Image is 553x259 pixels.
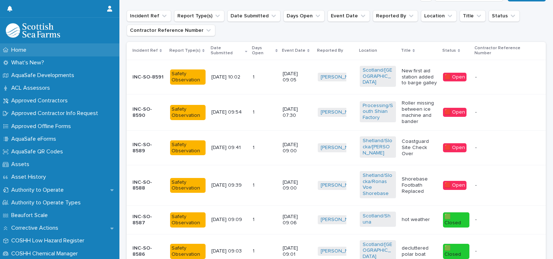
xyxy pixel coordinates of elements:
p: Authority to Operate Types [8,199,86,206]
p: INC-SO-8590 [132,106,164,119]
a: [PERSON_NAME] [321,145,360,151]
a: [PERSON_NAME] [321,248,360,254]
p: Approved Offline Forms [8,123,77,130]
p: Coastguard Site Check Over [402,139,437,157]
tr: INC-SO-8589Safety Observation[DATE] 09:4111 [DATE] 09:00[PERSON_NAME] Shetland/Slocka/[PERSON_NAM... [127,131,546,165]
p: [DATE] 09:41 [211,145,246,151]
a: Shetland/Slocka/Ronas Voe Shorebase [363,173,393,197]
p: 1 [253,247,256,254]
a: [PERSON_NAME] [321,182,360,188]
p: Beaufort Scale [8,212,54,219]
div: Safety Observation [170,178,206,193]
p: 1 [253,73,256,80]
p: - [475,74,511,80]
button: Date Submitted [227,10,280,22]
tr: INC-SO-8590Safety Observation[DATE] 09:5411 [DATE] 07:30[PERSON_NAME] Processing/South Shian Fact... [127,94,546,131]
p: 1 [253,108,256,115]
p: COSHH Low Hazard Register [8,237,90,244]
button: Report Type(s) [174,10,224,22]
div: 🟥 Open [443,108,467,117]
p: hot weather [402,217,437,223]
button: Days Open [283,10,325,22]
p: 1 [253,215,256,223]
p: Days Open [252,44,274,58]
p: [DATE] 09:39 [211,182,246,188]
p: Date Submitted [211,44,243,58]
p: Approved Contractor Info Request [8,110,104,117]
p: [DATE] 07:30 [283,106,312,119]
button: Contractor Reference Number [127,25,215,36]
div: 🟥 Open [443,73,467,82]
tr: INC-SO-8591Safety Observation[DATE] 10:0211 [DATE] 09:05[PERSON_NAME] Scotland/[GEOGRAPHIC_DATA] ... [127,60,546,94]
p: Home [8,47,32,54]
p: AquaSafe QR Codes [8,148,69,155]
div: 🟩 Closed [443,212,469,228]
div: Safety Observation [170,244,206,259]
p: [DATE] 10:02 [211,74,246,80]
p: Report Type(s) [169,47,200,55]
p: Shorebase Footbath Replaced [402,176,437,194]
p: - [475,109,511,115]
div: Safety Observation [170,212,206,228]
img: bPIBxiqnSb2ggTQWdOVV [6,23,60,38]
p: 1 [253,143,256,151]
p: AquaSafe eForms [8,136,62,143]
div: 🟩 Closed [443,244,469,259]
p: What's New? [8,59,50,66]
p: [DATE] 09:03 [211,248,246,254]
p: [DATE] 09:00 [283,142,312,154]
p: [DATE] 09:05 [283,71,312,83]
p: INC-SO-8586 [132,245,164,258]
a: Scotland/[GEOGRAPHIC_DATA] [363,67,393,85]
div: Safety Observation [170,105,206,120]
a: Scotland/Shuna [363,213,393,225]
button: Status [489,10,520,22]
p: Authority to Operate [8,187,69,194]
a: [PERSON_NAME] [321,217,360,223]
p: Event Date [282,47,305,55]
a: Shetland/Slocka/[PERSON_NAME] [363,138,393,156]
tr: INC-SO-8588Safety Observation[DATE] 09:3911 [DATE] 09:00[PERSON_NAME] Shetland/Slocka/Ronas Voe S... [127,165,546,205]
p: Contractor Reference Number [474,44,534,58]
div: Safety Observation [170,69,206,85]
p: Title [401,47,411,55]
button: Incident Ref [127,10,171,22]
p: - [475,145,511,151]
p: INC-SO-8591 [132,74,164,80]
p: - [475,217,511,223]
p: - [475,182,511,188]
p: AquaSafe Developments [8,72,80,79]
div: Safety Observation [170,140,206,156]
p: 1 [253,181,256,188]
p: INC-SO-8588 [132,179,164,192]
p: [DATE] 09:00 [283,179,312,192]
p: Reported By [317,47,343,55]
p: INC-SO-8589 [132,142,164,154]
p: [DATE] 09:54 [211,109,246,115]
p: INC-SO-8587 [132,214,164,226]
button: Reported By [373,10,418,22]
div: 🟥 Open [443,143,467,152]
p: Location [359,47,377,55]
a: [PERSON_NAME] [321,74,360,80]
p: Corrective Actions [8,225,64,232]
p: Status [442,47,456,55]
p: [DATE] 09:01 [283,245,312,258]
p: New first aid station added to barge galley [402,68,437,86]
p: ACL Assessors [8,85,56,92]
p: decluttered polar boat [402,245,437,258]
p: - [475,248,511,254]
p: Approved Contractors [8,97,73,104]
a: Processing/South Shian Factory [363,103,393,121]
p: Roller missing between ice machine and bander [402,100,437,124]
button: Event Date [328,10,370,22]
a: [PERSON_NAME] [321,109,360,115]
p: COSHH Chemical Manager [8,250,84,257]
button: Location [421,10,457,22]
tr: INC-SO-8587Safety Observation[DATE] 09:0911 [DATE] 09:06[PERSON_NAME] Scotland/Shuna hot weather🟩... [127,205,546,234]
p: [DATE] 09:06 [283,214,312,226]
div: 🟥 Open [443,181,467,190]
p: Assets [8,161,35,168]
p: Asset History [8,174,52,181]
p: Incident Ref [132,47,158,55]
